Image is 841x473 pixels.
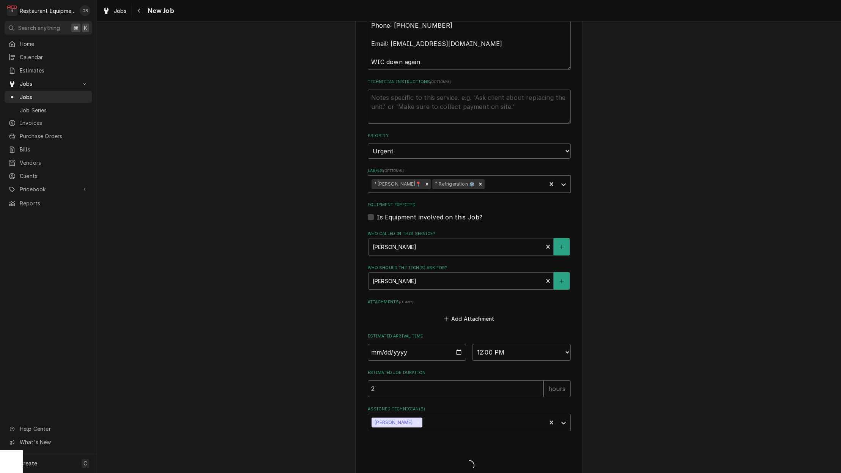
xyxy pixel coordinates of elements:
span: New Job [145,6,174,16]
a: Go to Help Center [5,423,92,435]
div: Equipment Expected [368,202,571,221]
span: Job Series [20,106,88,114]
span: Bills [20,145,88,153]
button: Add Attachment [443,314,496,324]
button: Create New Contact [554,272,570,290]
div: GB [80,5,90,16]
span: K [84,24,87,32]
label: Estimated Arrival Time [368,333,571,339]
a: Go to What's New [5,436,92,448]
span: Jobs [20,93,88,101]
div: ¹ [PERSON_NAME]📍 [372,179,423,189]
a: Jobs [5,91,92,103]
a: Clients [5,170,92,182]
div: Remove Paxton Turner [414,418,422,427]
span: Vendors [20,159,88,167]
button: Search anything⌘K [5,21,92,35]
button: Navigate back [133,5,145,17]
label: Assigned Technician(s) [368,406,571,412]
span: Estimates [20,66,88,74]
label: Is Equipment involved on this Job? [377,213,482,222]
a: Estimates [5,64,92,77]
span: Calendar [20,53,88,61]
a: Reports [5,197,92,210]
span: What's New [20,438,88,446]
select: Time Select [472,344,571,361]
span: Clients [20,172,88,180]
span: Create [20,460,37,467]
div: Who should the tech(s) ask for? [368,265,571,290]
span: C [83,459,87,467]
a: Home [5,38,92,50]
label: Labels [368,168,571,174]
a: Purchase Orders [5,130,92,142]
span: Jobs [114,7,127,15]
span: Reports [20,199,88,207]
label: Priority [368,133,571,139]
div: Labels [368,168,571,192]
span: Invoices [20,119,88,127]
span: ⌘ [73,24,79,32]
div: Technician Instructions [368,79,571,123]
svg: Create New Contact [559,244,564,250]
div: Gary Beaver's Avatar [80,5,90,16]
a: Vendors [5,156,92,169]
a: Invoices [5,117,92,129]
a: Jobs [99,5,130,17]
div: Estimated Job Duration [368,370,571,397]
span: ( optional ) [430,80,451,84]
a: Calendar [5,51,92,63]
div: Remove ⁴ Refrigeration ❄️ [476,179,485,189]
span: Help Center [20,425,88,433]
label: Equipment Expected [368,202,571,208]
label: Attachments [368,299,571,305]
span: Home [20,40,88,48]
div: Priority [368,133,571,158]
span: ( optional ) [383,169,404,173]
span: Purchase Orders [20,132,88,140]
a: Go to Jobs [5,77,92,90]
div: hours [543,380,571,397]
div: Who called in this service? [368,231,571,255]
div: Restaurant Equipment Diagnostics's Avatar [7,5,17,16]
div: Assigned Technician(s) [368,406,571,431]
label: Who should the tech(s) ask for? [368,265,571,271]
span: Pricebook [20,185,77,193]
span: Search anything [18,24,60,32]
span: Jobs [20,80,77,88]
div: Remove ¹ Beckley📍 [423,179,431,189]
div: R [7,5,17,16]
div: Estimated Arrival Time [368,333,571,360]
svg: Create New Contact [559,279,564,284]
input: Date [368,344,466,361]
div: [PERSON_NAME] [372,418,414,427]
label: Who called in this service? [368,231,571,237]
button: Create New Contact [554,238,570,255]
span: ( if any ) [399,300,413,304]
a: Job Series [5,104,92,117]
label: Technician Instructions [368,79,571,85]
a: Bills [5,143,92,156]
label: Estimated Job Duration [368,370,571,376]
div: ⁴ Refrigeration ❄️ [432,179,476,189]
a: Go to Pricebook [5,183,92,196]
div: Restaurant Equipment Diagnostics [20,7,76,15]
div: Attachments [368,299,571,324]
